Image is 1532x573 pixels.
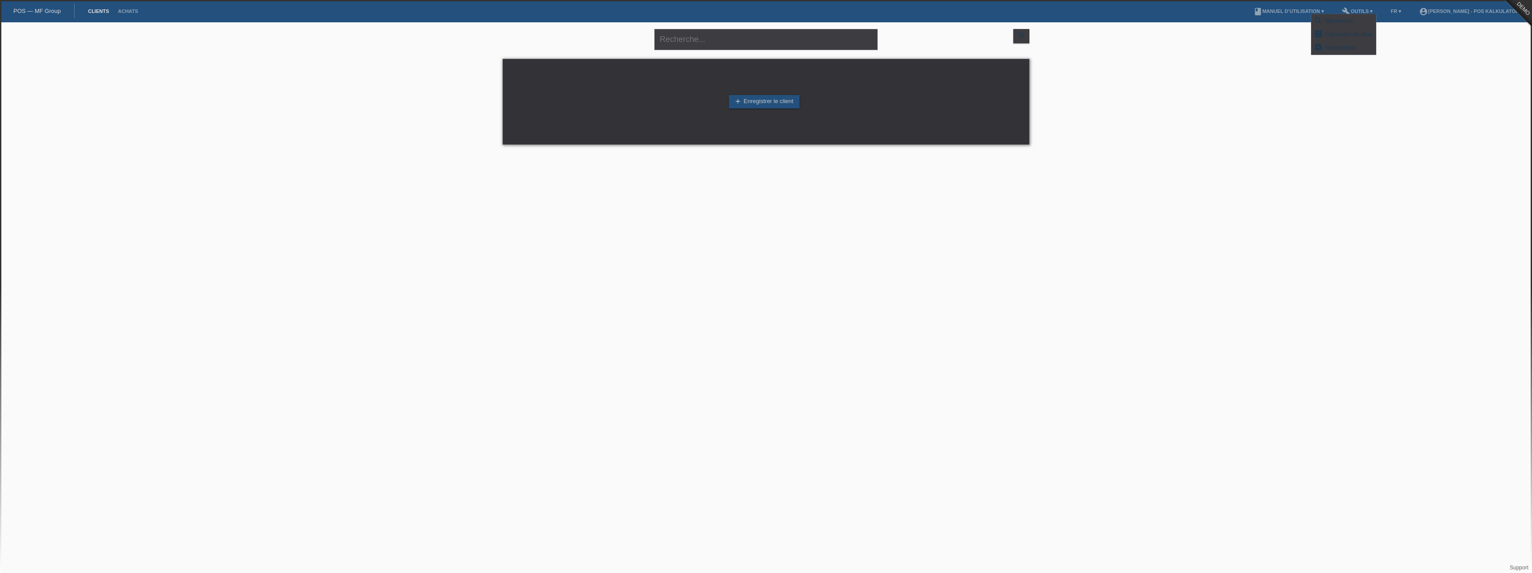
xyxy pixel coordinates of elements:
[1324,29,1374,39] span: Calculator de taux
[734,98,741,105] i: add
[654,29,878,50] input: Recherche...
[83,8,113,14] a: Clients
[1314,16,1323,25] i: search
[1337,8,1377,14] a: buildOutils ▾
[1249,8,1328,14] a: bookManuel d’utilisation ▾
[1386,8,1406,14] a: FR ▾
[1415,8,1528,14] a: account_circle[PERSON_NAME] - POS Kalkulator ▾
[1314,29,1323,38] i: calculate
[13,8,61,14] a: POS — MF Group
[113,8,142,14] a: Achats
[1253,7,1262,16] i: book
[1314,43,1323,52] i: settings
[1419,7,1428,16] i: account_circle
[1342,7,1351,16] i: build
[729,95,799,108] a: addEnregistrer le client
[1324,42,1357,53] span: Paramètres
[1510,565,1528,571] a: Support
[1324,15,1355,26] span: Recherche
[1016,31,1026,41] i: filter_list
